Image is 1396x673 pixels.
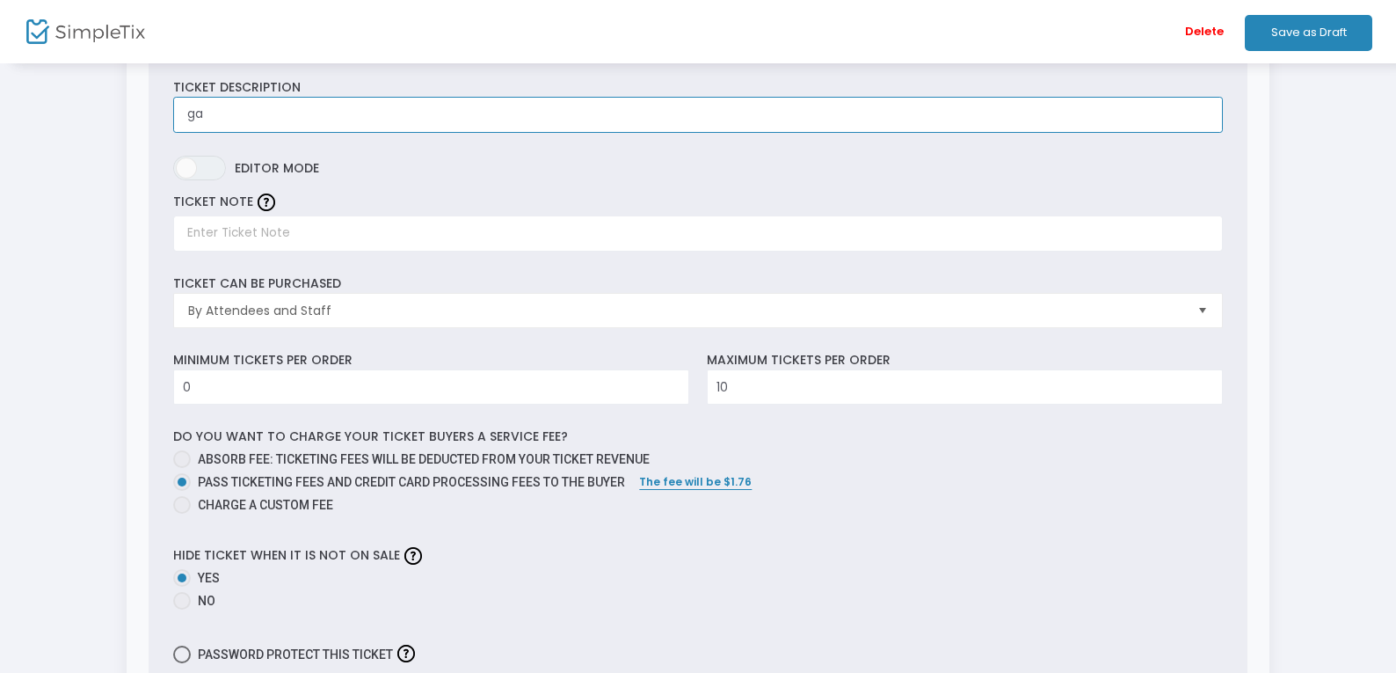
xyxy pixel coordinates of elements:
label: Maximum tickets per order [707,351,891,369]
button: Select [1190,294,1215,327]
span: Charge a custom fee [191,496,333,515]
span: Delete [1185,8,1224,55]
button: Save as Draft [1245,15,1372,51]
span: Absorb fee: Ticketing fees will be deducted from your ticket revenue [198,452,650,466]
span: By Attendees and Staff [188,302,1182,319]
img: question-mark [397,645,415,662]
span: Yes [191,569,220,588]
label: Minimum tickets per order [173,351,353,369]
img: question-mark [404,547,422,565]
span: No [191,592,215,611]
label: TICKET NOTE [173,193,253,211]
label: Do you want to charge your ticket buyers a service fee? [173,428,568,446]
span: The fee will be $1.76 [639,474,752,489]
label: Ticket can be purchased [173,274,341,293]
input: Enter Ticket Note [173,216,1222,252]
span: Editor mode [235,156,319,180]
span: Pass ticketing fees and credit card processing fees to the buyer [191,473,625,492]
label: Hide ticket when it is not on sale [173,542,426,569]
span: Password protect this ticket [198,644,393,665]
label: Ticket Description [173,78,301,97]
img: question-mark [258,194,275,211]
input: Enter ticket description [173,97,1222,133]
